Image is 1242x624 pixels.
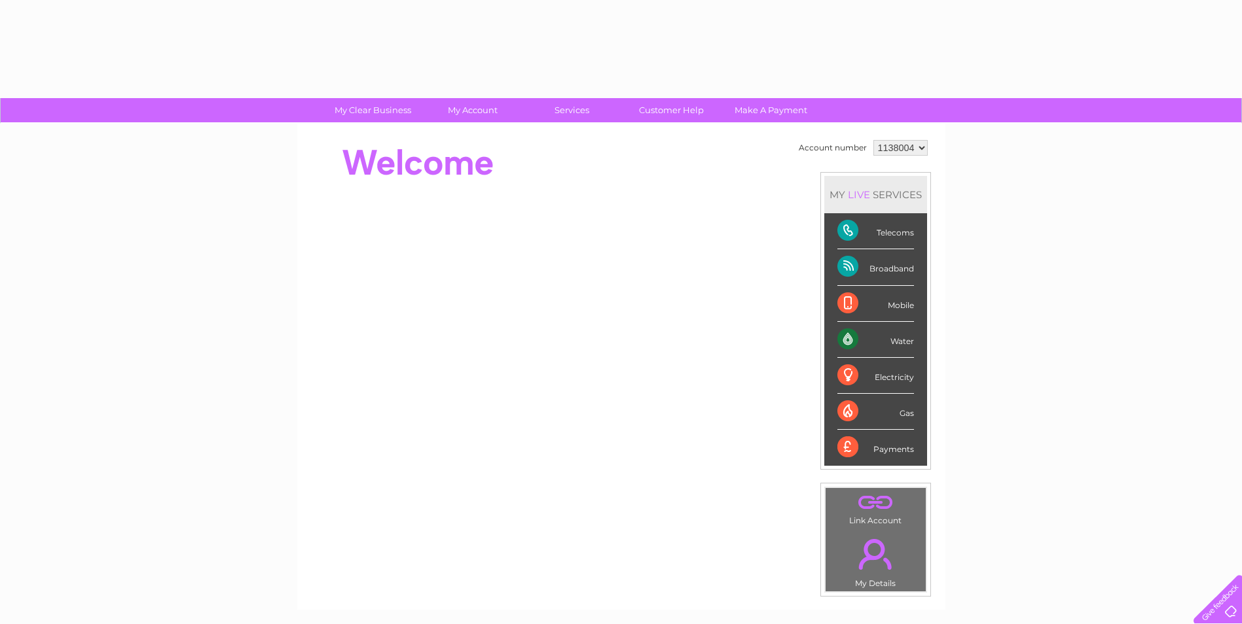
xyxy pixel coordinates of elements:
div: Water [837,322,914,358]
div: Telecoms [837,213,914,249]
div: Payments [837,430,914,465]
td: Account number [795,137,870,159]
a: Services [518,98,626,122]
td: My Details [825,528,926,592]
a: My Account [418,98,526,122]
div: LIVE [845,188,873,201]
div: Gas [837,394,914,430]
td: Link Account [825,487,926,529]
a: . [829,531,922,577]
a: . [829,491,922,514]
a: My Clear Business [319,98,427,122]
a: Make A Payment [717,98,825,122]
div: Mobile [837,286,914,322]
a: Customer Help [617,98,725,122]
div: MY SERVICES [824,176,927,213]
div: Broadband [837,249,914,285]
div: Electricity [837,358,914,394]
